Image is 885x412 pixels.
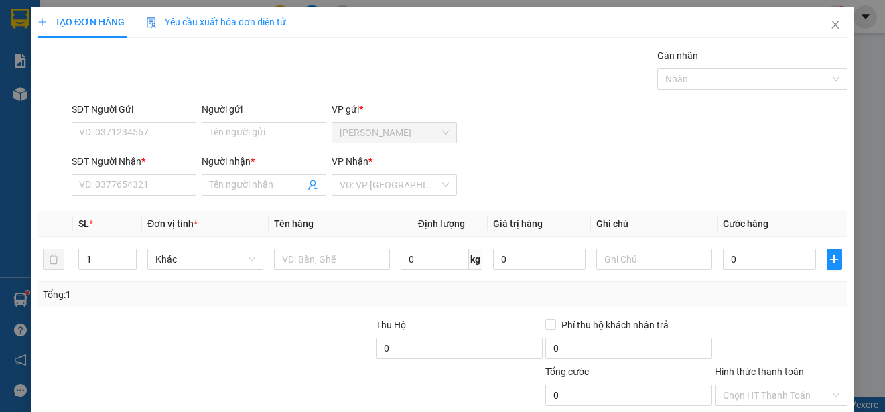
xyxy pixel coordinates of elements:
[146,17,157,28] img: icon
[715,366,804,377] label: Hình thức thanh toán
[274,218,314,229] span: Tên hàng
[469,249,482,270] span: kg
[38,17,47,27] span: plus
[591,211,718,237] th: Ghi chú
[723,218,768,229] span: Cước hàng
[43,249,64,270] button: delete
[657,50,698,61] label: Gán nhãn
[202,154,326,169] div: Người nhận
[596,249,712,270] input: Ghi Chú
[827,254,841,265] span: plus
[376,320,406,330] span: Thu Hộ
[340,123,448,143] span: VP Cao Tốc
[556,318,674,332] span: Phí thu hộ khách nhận trả
[493,218,543,229] span: Giá trị hàng
[274,249,390,270] input: VD: Bàn, Ghế
[332,156,368,167] span: VP Nhận
[830,19,841,30] span: close
[72,102,196,117] div: SĐT Người Gửi
[817,7,854,44] button: Close
[418,218,465,229] span: Định lượng
[147,218,198,229] span: Đơn vị tính
[827,249,842,270] button: plus
[545,366,589,377] span: Tổng cước
[155,249,255,269] span: Khác
[202,102,326,117] div: Người gửi
[43,287,342,302] div: Tổng: 1
[308,180,318,190] span: user-add
[78,218,89,229] span: SL
[493,249,586,270] input: 0
[332,102,456,117] div: VP gửi
[38,17,125,27] span: TẠO ĐƠN HÀNG
[146,17,286,27] span: Yêu cầu xuất hóa đơn điện tử
[72,154,196,169] div: SĐT Người Nhận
